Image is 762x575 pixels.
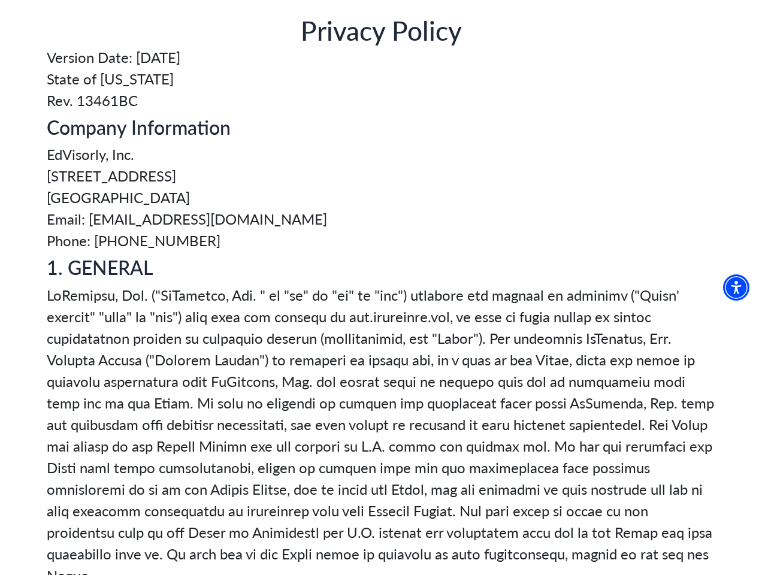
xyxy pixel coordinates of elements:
[47,89,715,111] span: Rev. 13461BC
[47,165,715,186] span: [STREET_ADDRESS]
[47,229,715,251] span: Phone: [PHONE_NUMBER]
[47,14,715,46] h3: Privacy Policy
[47,143,715,165] span: EdVisorly, Inc.
[723,274,749,301] div: Accessibility Menu
[47,186,715,208] span: [GEOGRAPHIC_DATA]
[47,46,715,68] span: Version Date: [DATE]
[47,208,715,229] span: Email: [EMAIL_ADDRESS][DOMAIN_NAME]
[47,256,715,279] h5: 1. GENERAL
[47,68,715,89] span: State of [US_STATE]
[47,116,715,138] h5: Company Information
